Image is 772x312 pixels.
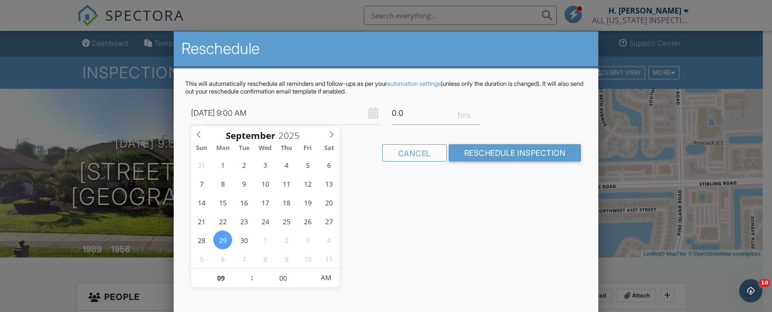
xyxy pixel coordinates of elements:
[181,39,591,58] h2: Reschedule
[256,249,275,268] span: October 8, 2025
[234,193,253,212] span: September 16, 2025
[213,174,232,193] span: September 8, 2025
[192,174,211,193] span: September 7, 2025
[213,249,232,268] span: October 6, 2025
[319,193,338,212] span: September 20, 2025
[192,231,211,249] span: September 28, 2025
[256,155,275,174] span: September 3, 2025
[192,249,211,268] span: October 5, 2025
[226,131,276,140] span: Scroll to increment
[255,145,276,151] span: Wed
[277,155,296,174] span: September 4, 2025
[212,145,234,151] span: Mon
[298,155,317,174] span: September 5, 2025
[277,231,296,249] span: October 2, 2025
[250,268,253,287] span: :
[234,174,253,193] span: September 9, 2025
[191,269,250,288] input: Scroll to increment
[277,212,296,231] span: September 25, 2025
[277,174,296,193] span: September 11, 2025
[276,129,307,142] input: Scroll to increment
[387,80,441,87] a: automation settings
[256,231,275,249] span: October 1, 2025
[319,231,338,249] span: October 4, 2025
[298,231,317,249] span: October 3, 2025
[739,279,762,302] iframe: Intercom live chat
[213,212,232,231] span: September 22, 2025
[234,145,255,151] span: Tue
[382,144,447,162] div: Cancel
[297,145,318,151] span: Fri
[213,193,232,212] span: September 15, 2025
[449,144,581,162] input: Reschedule Inspection
[192,212,211,231] span: September 21, 2025
[213,155,232,174] span: September 1, 2025
[319,155,338,174] span: September 6, 2025
[191,145,212,151] span: Sun
[276,145,297,151] span: Thu
[234,212,253,231] span: September 23, 2025
[298,212,317,231] span: September 26, 2025
[318,145,340,151] span: Sat
[319,174,338,193] span: September 13, 2025
[192,155,211,174] span: August 31, 2025
[213,231,232,249] span: September 29, 2025
[298,249,317,268] span: October 10, 2025
[759,279,770,287] span: 10
[313,268,339,287] span: Click to toggle
[253,269,313,288] input: Scroll to increment
[256,174,275,193] span: September 10, 2025
[319,249,338,268] span: October 11, 2025
[256,212,275,231] span: September 24, 2025
[234,231,253,249] span: September 30, 2025
[319,212,338,231] span: September 27, 2025
[298,174,317,193] span: September 12, 2025
[277,249,296,268] span: October 9, 2025
[298,193,317,212] span: September 19, 2025
[234,249,253,268] span: October 7, 2025
[192,193,211,212] span: September 14, 2025
[185,80,587,95] p: This will automatically reschedule all reminders and follow-ups as per your (unless only the dura...
[277,193,296,212] span: September 18, 2025
[234,155,253,174] span: September 2, 2025
[256,193,275,212] span: September 17, 2025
